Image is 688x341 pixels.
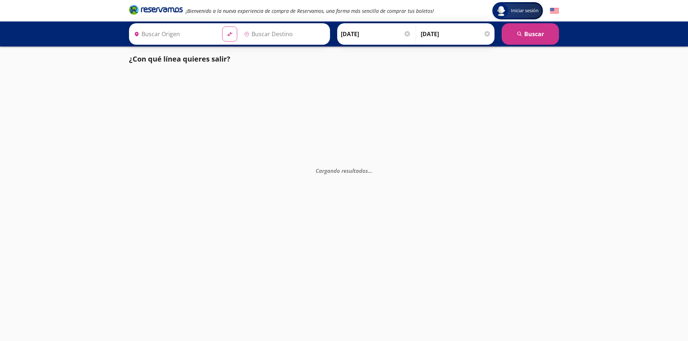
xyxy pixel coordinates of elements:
span: . [371,167,372,174]
button: English [550,6,559,15]
span: Iniciar sesión [508,7,541,14]
input: Opcional [421,25,491,43]
span: . [369,167,371,174]
em: Cargando resultados [316,167,372,174]
p: ¿Con qué línea quieres salir? [129,54,230,64]
i: Brand Logo [129,4,183,15]
span: . [368,167,369,174]
input: Buscar Origen [131,25,216,43]
em: ¡Bienvenido a la nueva experiencia de compra de Reservamos, una forma más sencilla de comprar tus... [186,8,434,14]
input: Buscar Destino [241,25,326,43]
input: Elegir Fecha [341,25,411,43]
button: Buscar [502,23,559,45]
a: Brand Logo [129,4,183,17]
